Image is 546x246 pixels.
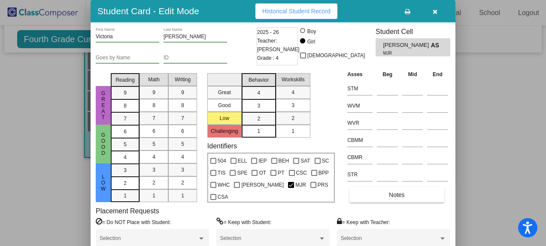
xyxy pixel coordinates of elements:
[337,218,390,226] label: = Keep with Teacher:
[100,132,107,156] span: Good
[241,180,284,190] span: [PERSON_NAME]
[347,82,373,95] input: assessment
[291,89,294,96] span: 4
[249,76,269,84] span: Behavior
[152,140,155,148] span: 5
[375,70,400,79] th: Beg
[318,168,329,178] span: BPP
[238,156,247,166] span: ELL
[218,180,230,190] span: WHC
[124,89,127,97] span: 9
[100,90,107,120] span: Great
[124,166,127,174] span: 3
[291,101,294,109] span: 3
[152,89,155,96] span: 9
[389,191,405,198] span: Notes
[181,153,184,161] span: 4
[216,218,271,226] label: = Keep with Student:
[96,55,159,61] input: goes by name
[96,218,171,226] label: = Do NOT Place with Student:
[152,192,155,200] span: 1
[97,6,199,16] h3: Student Card - Edit Mode
[124,179,127,187] span: 2
[307,28,316,35] div: Boy
[152,166,155,174] span: 3
[181,192,184,200] span: 1
[148,76,160,83] span: Math
[152,114,155,122] span: 7
[152,153,155,161] span: 4
[124,192,127,200] span: 1
[100,174,107,192] span: Low
[296,168,307,178] span: CSC
[258,156,267,166] span: IEP
[291,127,294,135] span: 1
[115,76,135,84] span: Reading
[259,168,266,178] span: OT
[347,134,373,147] input: assessment
[124,141,127,148] span: 5
[257,102,260,110] span: 3
[124,154,127,161] span: 4
[347,99,373,112] input: assessment
[295,180,306,190] span: MJR
[124,128,127,135] span: 6
[218,192,228,202] span: CSA
[279,156,289,166] span: BEH
[318,180,328,190] span: PRS
[282,76,305,83] span: Workskills
[124,115,127,123] span: 7
[152,127,155,135] span: 6
[300,156,310,166] span: SAT
[400,70,425,79] th: Mid
[152,179,155,187] span: 2
[257,28,279,37] span: 2025 - 26
[431,41,443,50] span: AS
[278,168,284,178] span: PT
[257,89,260,97] span: 4
[307,38,315,46] div: Girl
[347,117,373,129] input: assessment
[181,101,184,109] span: 8
[257,127,260,135] span: 1
[257,37,300,54] span: Teacher: [PERSON_NAME]
[322,156,329,166] span: SC
[181,166,184,174] span: 3
[383,50,425,56] span: MJR
[181,114,184,122] span: 7
[237,168,247,178] span: SPE
[152,101,155,109] span: 8
[255,3,337,19] button: Historical Student Record
[218,156,226,166] span: 504
[262,8,331,15] span: Historical Student Record
[345,70,375,79] th: Asses
[96,207,159,215] label: Placement Requests
[347,168,373,181] input: assessment
[181,127,184,135] span: 6
[425,70,450,79] th: End
[291,114,294,122] span: 2
[181,179,184,187] span: 2
[207,142,237,150] label: Identifiers
[349,187,444,203] button: Notes
[181,89,184,96] span: 9
[218,168,226,178] span: TIS
[347,151,373,164] input: assessment
[383,41,431,50] span: [PERSON_NAME]
[257,54,279,62] span: Grade : 4
[175,76,191,83] span: Writing
[124,102,127,110] span: 8
[376,28,450,36] h3: Student Cell
[181,140,184,148] span: 5
[257,115,260,123] span: 2
[307,50,365,61] span: [DEMOGRAPHIC_DATA]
